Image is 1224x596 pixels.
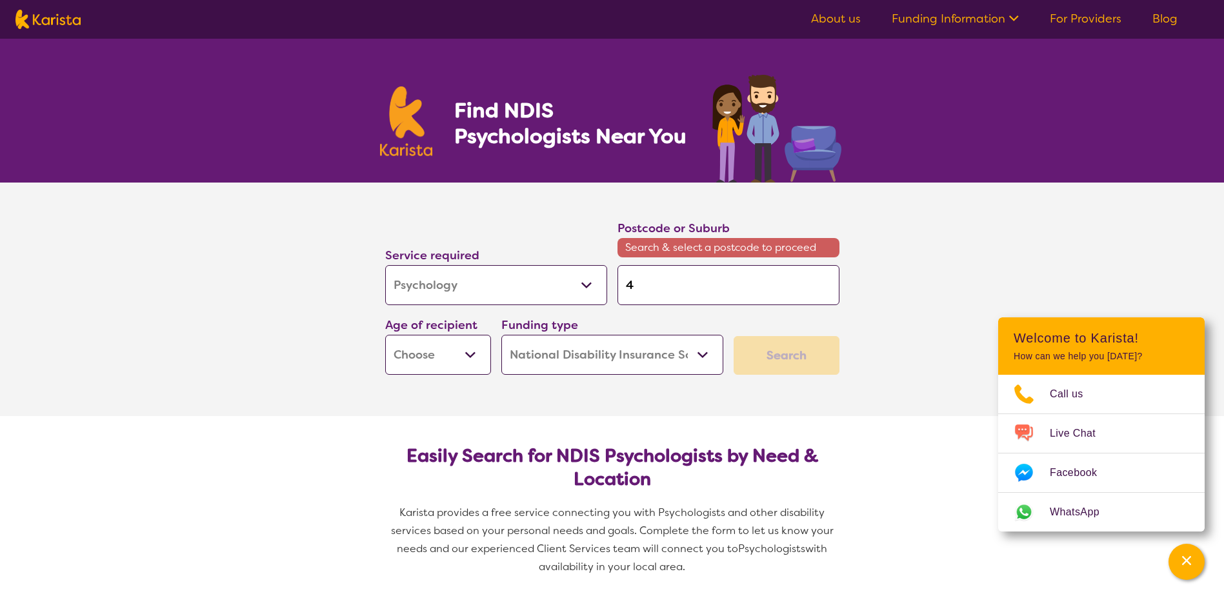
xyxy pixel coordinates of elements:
div: Channel Menu [998,317,1205,531]
span: Call us [1050,384,1099,404]
img: psychology [708,70,845,183]
span: Psychologists [738,542,805,555]
a: Funding Information [892,11,1019,26]
label: Postcode or Suburb [617,221,730,236]
span: Search & select a postcode to proceed [617,238,839,257]
label: Age of recipient [385,317,477,333]
span: WhatsApp [1050,502,1115,522]
h2: Easily Search for NDIS Psychologists by Need & Location [396,444,829,491]
label: Service required [385,248,479,263]
ul: Choose channel [998,375,1205,531]
a: About us [811,11,861,26]
a: Web link opens in a new tab. [998,493,1205,531]
button: Channel Menu [1169,544,1205,580]
p: How can we help you [DATE]? [1014,351,1189,362]
h1: Find NDIS Psychologists Near You [454,97,693,149]
a: For Providers [1050,11,1121,26]
img: Karista logo [380,86,433,156]
label: Funding type [501,317,578,333]
span: Live Chat [1050,424,1111,443]
a: Blog [1152,11,1178,26]
img: Karista logo [15,10,81,29]
span: Karista provides a free service connecting you with Psychologists and other disability services b... [391,506,836,555]
h2: Welcome to Karista! [1014,330,1189,346]
span: Facebook [1050,463,1112,482]
input: Type [617,265,839,305]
